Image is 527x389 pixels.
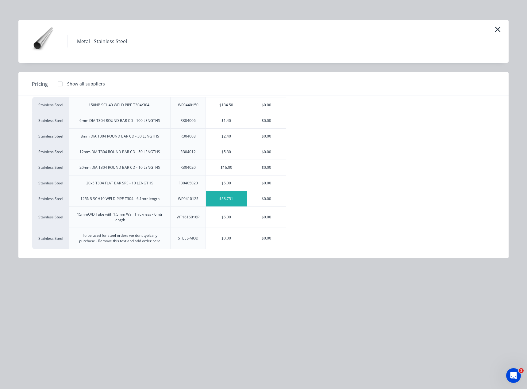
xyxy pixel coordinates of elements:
div: 20mm DIA T304 ROUND BAR CD - 10 LENGTHS [79,165,160,170]
div: $1.40 [206,113,247,128]
div: $0.00 [247,228,286,249]
div: 6mm DIA T304 ROUND BAR CD - 100 LENGTHS [79,118,160,123]
div: Stainless Steel [32,175,69,191]
div: $16.00 [206,160,247,175]
div: Stainless Steel [32,128,69,144]
img: Metal - Stainless Steel [28,26,58,57]
div: Stainless Steel [32,191,69,206]
span: Pricing [32,80,48,88]
div: Stainless Steel [32,144,69,160]
div: Stainless Steel [32,97,69,113]
div: 12mm DIA T304 ROUND BAR CD - 50 LENGTHS [79,149,160,155]
div: $0.00 [247,191,286,206]
div: WP0440150 [178,102,198,108]
div: To be used for steel orders we dont typically purchase - Remove this text and add order here [74,233,165,244]
div: $5.00 [206,176,247,191]
div: $6.00 [206,207,247,228]
div: Stainless Steel [32,206,69,228]
div: $5.30 [206,144,247,160]
div: 8mm DIA T304 ROUND BAR CD - 30 LENGTHS [81,134,159,139]
div: $0.00 [247,144,286,160]
div: 15mmO/D Tube with 1.5mm Wall Thickness - 6mtr length [74,212,165,223]
div: 125NB SCH10 WELD PIPE T304 - 6.1mtr length [80,196,160,202]
iframe: Intercom live chat [506,368,521,383]
div: RB04006 [180,118,196,123]
div: Show all suppliers [67,81,105,87]
div: $0.00 [247,207,286,228]
div: STEEL-MOD [178,236,198,241]
div: RB04020 [180,165,196,170]
div: $0.00 [247,97,286,113]
div: $0.00 [247,160,286,175]
div: Stainless Steel [32,113,69,128]
div: $134.50 [206,97,247,113]
div: $0.00 [247,129,286,144]
div: $0.00 [247,113,286,128]
div: $2.40 [206,129,247,144]
div: RB04008 [180,134,196,139]
div: 150NB SCH40 WELD PIPE T304/304L [89,102,151,108]
div: $0.00 [206,228,247,249]
div: Metal - Stainless Steel [77,38,127,45]
div: $0.00 [247,176,286,191]
div: RB04012 [180,149,196,155]
div: WT1616016P [177,214,199,220]
div: Stainless Steel [32,228,69,249]
div: FB0405020 [179,180,198,186]
span: 1 [519,368,524,373]
div: Stainless Steel [32,160,69,175]
div: WP0410125 [178,196,198,202]
div: 20x5 T304 FLAT BAR SRE - 10 LENGTHS [86,180,153,186]
div: $58.751 [206,191,247,206]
